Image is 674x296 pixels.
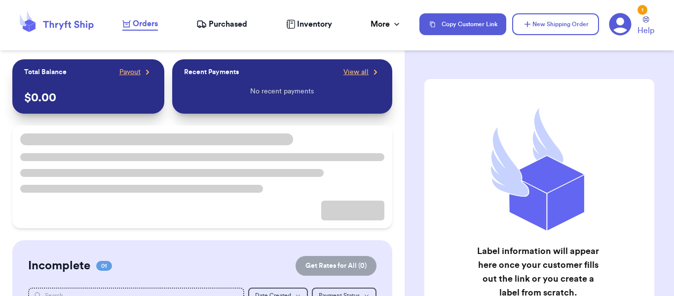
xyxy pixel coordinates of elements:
[637,5,647,15] div: 1
[196,18,247,30] a: Purchased
[133,18,158,30] span: Orders
[24,67,67,77] p: Total Balance
[343,67,369,77] span: View all
[637,25,654,37] span: Help
[28,258,90,274] h2: Incomplete
[512,13,599,35] button: New Shipping Order
[419,13,506,35] button: Copy Customer Link
[250,86,314,96] p: No recent payments
[24,90,152,106] p: $ 0.00
[184,67,239,77] p: Recent Payments
[96,261,112,271] span: 01
[637,16,654,37] a: Help
[609,13,632,36] a: 1
[119,67,152,77] a: Payout
[209,18,247,30] span: Purchased
[371,18,402,30] div: More
[343,67,380,77] a: View all
[286,18,332,30] a: Inventory
[119,67,141,77] span: Payout
[297,18,332,30] span: Inventory
[296,256,376,276] button: Get Rates for All (0)
[122,18,158,31] a: Orders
